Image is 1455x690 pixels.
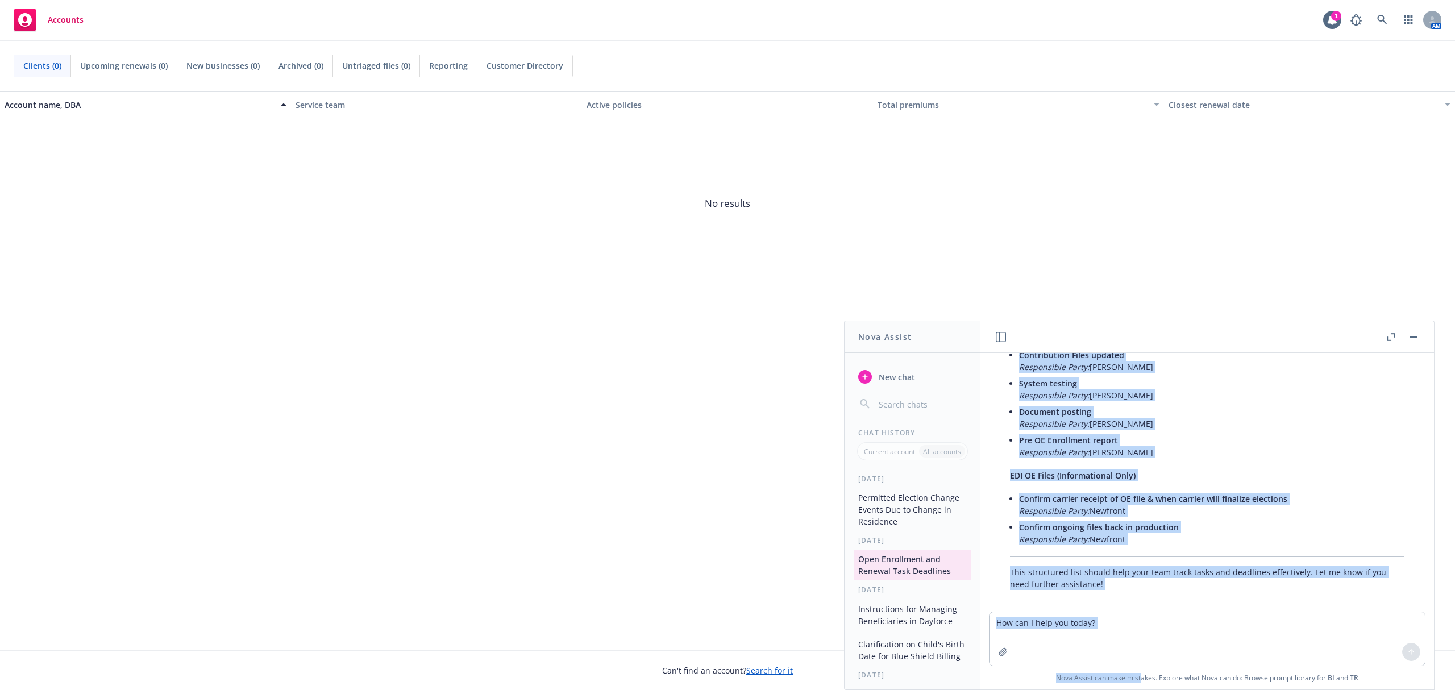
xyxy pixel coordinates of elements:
[1019,493,1287,504] span: Confirm carrier receipt of OE file & when carrier will finalize elections
[80,60,168,72] span: Upcoming renewals (0)
[746,665,793,676] a: Search for it
[342,60,410,72] span: Untriaged files (0)
[291,91,582,118] button: Service team
[878,99,1147,111] div: Total premiums
[1019,534,1090,544] em: Responsible Party:
[1164,91,1455,118] button: Closest renewal date
[587,99,868,111] div: Active policies
[854,600,971,630] button: Instructions for Managing Beneficiaries in Dayforce
[1010,566,1404,590] p: This structured list should help your team track tasks and deadlines effectively. Let me know if ...
[1019,435,1118,446] span: Pre OE Enrollment report
[1019,447,1090,458] em: Responsible Party:
[487,60,563,72] span: Customer Directory
[1019,522,1179,533] span: Confirm ongoing files back in production
[1019,390,1090,401] em: Responsible Party:
[845,474,980,484] div: [DATE]
[1169,99,1438,111] div: Closest renewal date
[854,488,971,531] button: Permitted Election Change Events Due to Change in Residence
[1019,434,1404,458] p: [PERSON_NAME]
[429,60,468,72] span: Reporting
[1010,470,1136,481] span: EDI OE Files (Informational Only)
[1019,505,1090,516] em: Responsible Party:
[845,585,980,595] div: [DATE]
[1397,9,1420,31] a: Switch app
[1350,673,1358,683] a: TR
[1019,349,1404,373] p: [PERSON_NAME]
[876,396,967,412] input: Search chats
[985,666,1429,689] span: Nova Assist can make mistakes. Explore what Nova can do: Browse prompt library for and
[1371,9,1394,31] a: Search
[864,447,915,456] p: Current account
[845,670,980,680] div: [DATE]
[5,99,274,111] div: Account name, DBA
[876,371,915,383] span: New chat
[873,91,1164,118] button: Total premiums
[854,550,971,580] button: Open Enrollment and Renewal Task Deadlines
[9,4,88,36] a: Accounts
[854,367,971,387] button: New chat
[1019,406,1404,430] p: [PERSON_NAME]
[854,635,971,666] button: Clarification on Child's Birth Date for Blue Shield Billing
[186,60,260,72] span: New businesses (0)
[858,331,912,343] h1: Nova Assist
[845,428,980,438] div: Chat History
[1019,406,1091,417] span: Document posting
[1019,361,1090,372] em: Responsible Party:
[662,664,793,676] span: Can't find an account?
[1328,673,1335,683] a: BI
[845,535,980,545] div: [DATE]
[1331,11,1341,21] div: 1
[1019,521,1404,545] p: Newfront
[1019,350,1124,360] span: Contribution Files updated
[1019,493,1404,517] p: Newfront
[1019,377,1404,401] p: [PERSON_NAME]
[48,15,84,24] span: Accounts
[582,91,873,118] button: Active policies
[1019,418,1090,429] em: Responsible Party:
[1019,378,1077,389] span: System testing
[23,60,61,72] span: Clients (0)
[923,447,961,456] p: All accounts
[278,60,323,72] span: Archived (0)
[296,99,577,111] div: Service team
[1345,9,1367,31] a: Report a Bug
